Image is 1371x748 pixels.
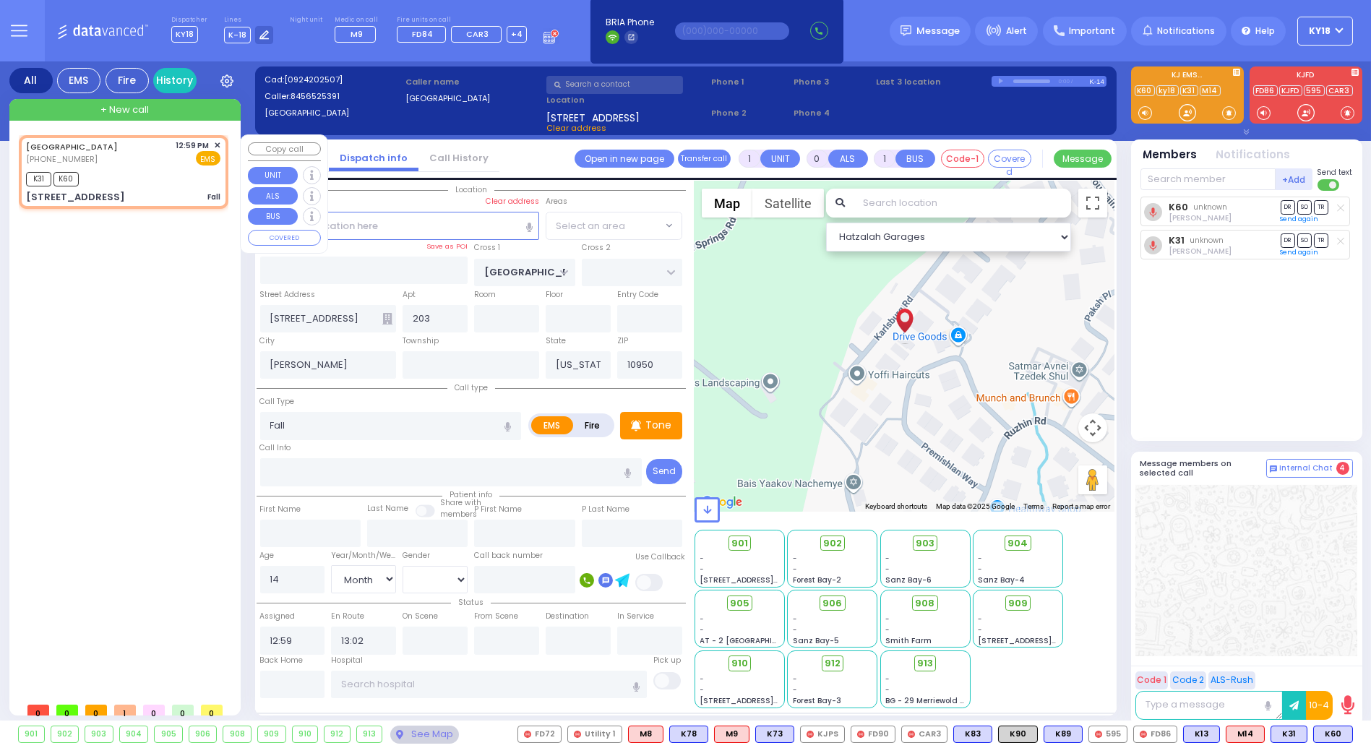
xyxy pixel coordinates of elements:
span: K31 [26,172,51,186]
label: Caller: [265,90,401,103]
label: Pick up [653,655,681,666]
span: KY18 [171,26,198,43]
span: Notifications [1157,25,1215,38]
button: Code-1 [941,150,984,168]
img: red-radio-icon.svg [1095,731,1102,738]
button: Map camera controls [1078,413,1107,442]
span: - [793,674,797,684]
span: Other building occupants [382,313,392,324]
span: - [700,624,705,635]
a: History [153,68,197,93]
span: ✕ [214,139,220,152]
a: ky18 [1156,85,1179,96]
input: Search member [1140,168,1276,190]
span: - [885,684,890,695]
div: Fall [207,192,220,202]
label: Apt [403,289,416,301]
span: BG - 29 Merriewold S. [885,695,966,706]
span: members [440,509,477,520]
div: ALS [714,726,749,743]
label: Location [546,94,706,106]
span: - [793,614,797,624]
a: K60 [1169,202,1188,212]
span: 0 [201,705,223,715]
span: 912 [825,656,841,671]
label: Cross 1 [474,242,500,254]
span: 0 [56,705,78,715]
label: En Route [331,611,364,622]
label: Call Type [260,396,295,408]
button: Internal Chat 4 [1266,459,1353,478]
a: [GEOGRAPHIC_DATA] [26,141,118,152]
label: Gender [403,550,430,562]
div: K83 [953,726,992,743]
div: See map [390,726,458,744]
button: Show street map [702,189,752,218]
label: Caller name [405,76,542,88]
h5: Message members on selected call [1140,459,1266,478]
label: Fire [572,416,613,434]
a: FD86 [1253,85,1278,96]
div: 901 [19,726,44,742]
button: Copy call [248,142,321,156]
a: K60 [1135,85,1155,96]
div: 903 [85,726,113,742]
button: Show satellite imagery [752,189,824,218]
div: FD72 [517,726,562,743]
button: BUS [895,150,935,168]
img: message.svg [901,25,911,36]
span: 906 [822,596,842,611]
span: KY18 [1309,25,1331,38]
div: 595 [1088,726,1127,743]
input: Search hospital [331,671,646,698]
span: Forest Bay-2 [793,575,841,585]
a: Open in new page [575,150,674,168]
label: [GEOGRAPHIC_DATA] [265,107,401,119]
div: KJPS [800,726,845,743]
a: Send again [1281,215,1319,223]
div: FD86 [1133,726,1177,743]
label: EMS [531,416,573,434]
span: Smith Farm [885,635,932,646]
label: Assigned [260,611,296,622]
button: Code 2 [1170,671,1206,689]
img: red-radio-icon.svg [857,731,864,738]
label: Dispatcher [171,16,207,25]
button: Send [646,459,682,484]
img: Logo [57,22,153,40]
img: red-radio-icon.svg [807,731,814,738]
span: Internal Chat [1280,463,1333,473]
button: +Add [1276,168,1313,190]
span: Status [451,597,491,608]
span: Clear address [546,122,606,134]
div: M8 [628,726,663,743]
div: CAR3 [901,726,947,743]
input: Search a contact [546,76,683,94]
span: 910 [731,656,748,671]
span: +4 [511,28,523,40]
span: 8456525391 [291,90,340,102]
label: Age [260,550,275,562]
label: Entry Code [617,289,658,301]
div: ALS [1226,726,1265,743]
div: 904 [120,726,148,742]
label: Hospital [331,655,363,666]
button: 10-4 [1306,691,1333,720]
span: Message [916,24,960,38]
label: State [546,335,566,347]
span: [STREET_ADDRESS] [546,111,640,122]
div: BLS [1271,726,1307,743]
label: Medic on call [335,16,380,25]
span: Shmiel Hoffman [1169,212,1232,223]
span: 0 [85,705,107,715]
img: red-radio-icon.svg [908,731,915,738]
span: Phone 3 [794,76,871,88]
label: Use Callback [635,551,685,563]
div: BLS [1183,726,1220,743]
img: red-radio-icon.svg [574,731,581,738]
div: K60 [1313,726,1353,743]
label: Last Name [367,503,408,515]
span: Phone 1 [711,76,788,88]
span: 1 [114,705,136,715]
div: BLS [953,726,992,743]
